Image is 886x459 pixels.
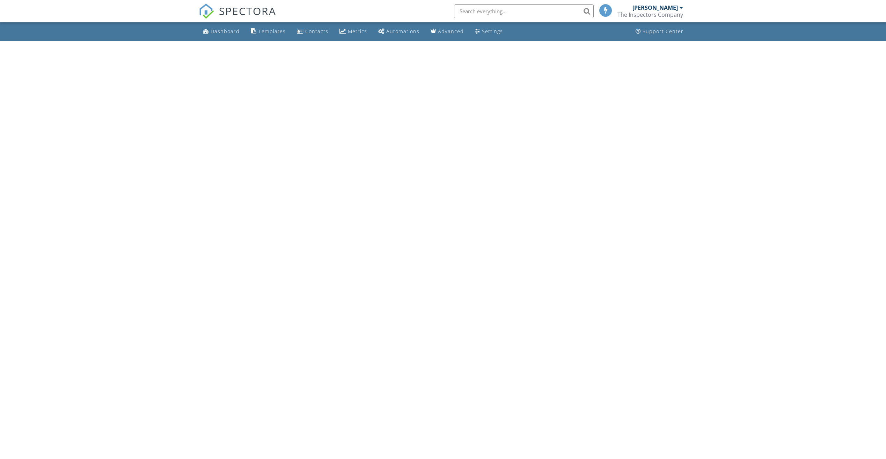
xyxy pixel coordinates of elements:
[482,28,503,35] div: Settings
[211,28,240,35] div: Dashboard
[617,11,683,18] div: The Inspectors Company
[454,4,594,18] input: Search everything...
[258,28,286,35] div: Templates
[643,28,683,35] div: Support Center
[438,28,464,35] div: Advanced
[633,25,686,38] a: Support Center
[337,25,370,38] a: Metrics
[305,28,328,35] div: Contacts
[294,25,331,38] a: Contacts
[375,25,422,38] a: Automations (Basic)
[386,28,419,35] div: Automations
[632,4,678,11] div: [PERSON_NAME]
[248,25,288,38] a: Templates
[348,28,367,35] div: Metrics
[472,25,506,38] a: Settings
[219,3,276,18] span: SPECTORA
[428,25,467,38] a: Advanced
[200,25,242,38] a: Dashboard
[199,3,214,19] img: The Best Home Inspection Software - Spectora
[199,9,276,24] a: SPECTORA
